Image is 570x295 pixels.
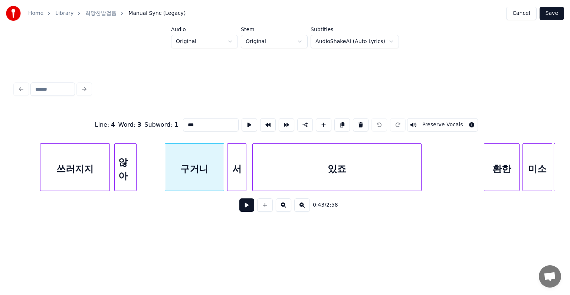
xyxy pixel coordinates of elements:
[241,27,308,32] label: Stem
[506,7,536,20] button: Cancel
[171,27,238,32] label: Audio
[118,120,142,129] div: Word :
[540,7,564,20] button: Save
[6,6,21,21] img: youka
[174,121,178,128] span: 1
[137,121,141,128] span: 3
[95,120,115,129] div: Line :
[407,118,478,132] button: Toggle
[539,265,561,288] a: 채팅 열기
[28,10,186,17] nav: breadcrumb
[28,10,43,17] a: Home
[311,27,399,32] label: Subtitles
[128,10,186,17] span: Manual Sync (Legacy)
[111,121,115,128] span: 4
[326,201,338,209] span: 2:58
[85,10,117,17] a: 희망찬발걸음
[55,10,73,17] a: Library
[313,201,324,209] span: 0:43
[144,120,178,129] div: Subword :
[313,201,331,209] div: /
